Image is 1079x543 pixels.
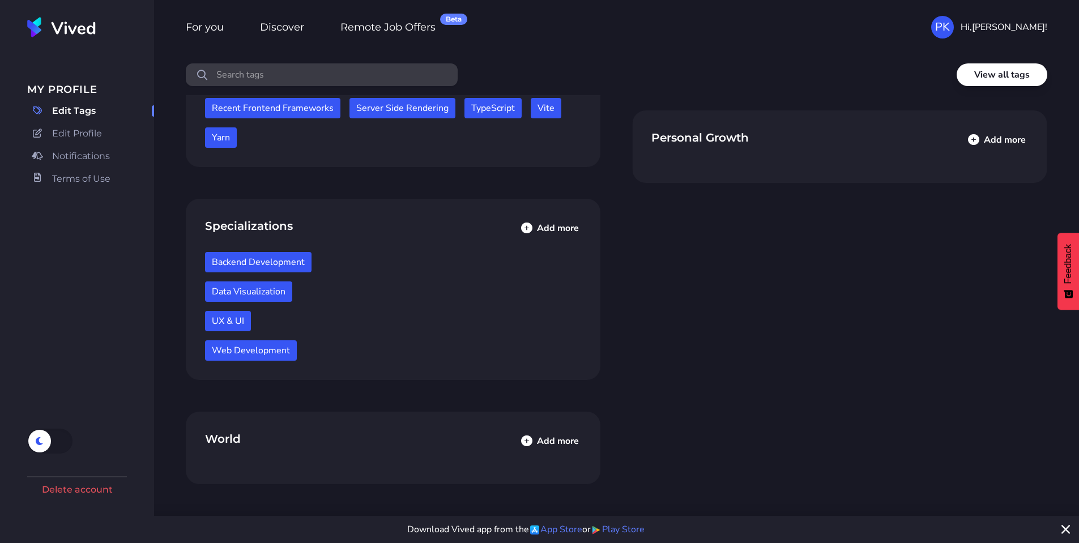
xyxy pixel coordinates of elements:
div: PK [931,16,954,39]
span: Feedback [1063,244,1073,284]
button: Add more [963,127,1030,152]
a: Terms of Use [27,170,154,188]
a: Play Store [591,523,645,536]
button: Remove Web Development tag [205,340,297,361]
span: Terms of Use [52,172,110,186]
button: Add more [517,216,583,241]
a: Discover [260,19,304,35]
h2: Personal Growth [651,130,1037,146]
span: Hi, [PERSON_NAME] ! [961,20,1047,34]
button: Remove Vite tag [531,98,561,118]
h2: Specializations [205,218,590,234]
button: Feedback - Show survey [1057,233,1079,310]
div: Search tags [214,68,266,82]
button: Remove UX & UI tag [205,311,251,331]
img: Vived [27,17,96,37]
button: Remove Server Side Rendering tag [349,98,455,118]
button: View all tags [957,63,1047,86]
button: PKHi,[PERSON_NAME]! [931,16,1047,39]
a: Notifications [27,147,154,165]
button: Remove Recent Frontend Frameworks tag [205,98,340,118]
span: My Profile [27,82,154,97]
a: Remote Job OffersBeta [340,19,436,35]
span: Edit Tags [52,104,96,118]
button: Remove TypeScript tag [464,98,522,118]
button: Remove Backend Development tag [205,252,312,272]
button: Remove Yarn tag [205,127,237,148]
div: Beta [440,14,467,25]
span: Notifications [52,149,110,163]
a: Delete account [36,477,118,502]
button: Remove Data Visualization tag [205,281,292,302]
span: Discover [260,21,304,36]
a: Edit Tags [27,102,154,120]
a: For you [186,19,224,35]
span: Remote Job Offers [340,21,436,36]
span: Edit Profile [52,127,102,140]
a: Edit Profile [27,125,154,143]
h2: World [205,431,590,447]
a: App Store [529,523,582,536]
span: For you [186,21,224,36]
button: Add more [517,429,583,454]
